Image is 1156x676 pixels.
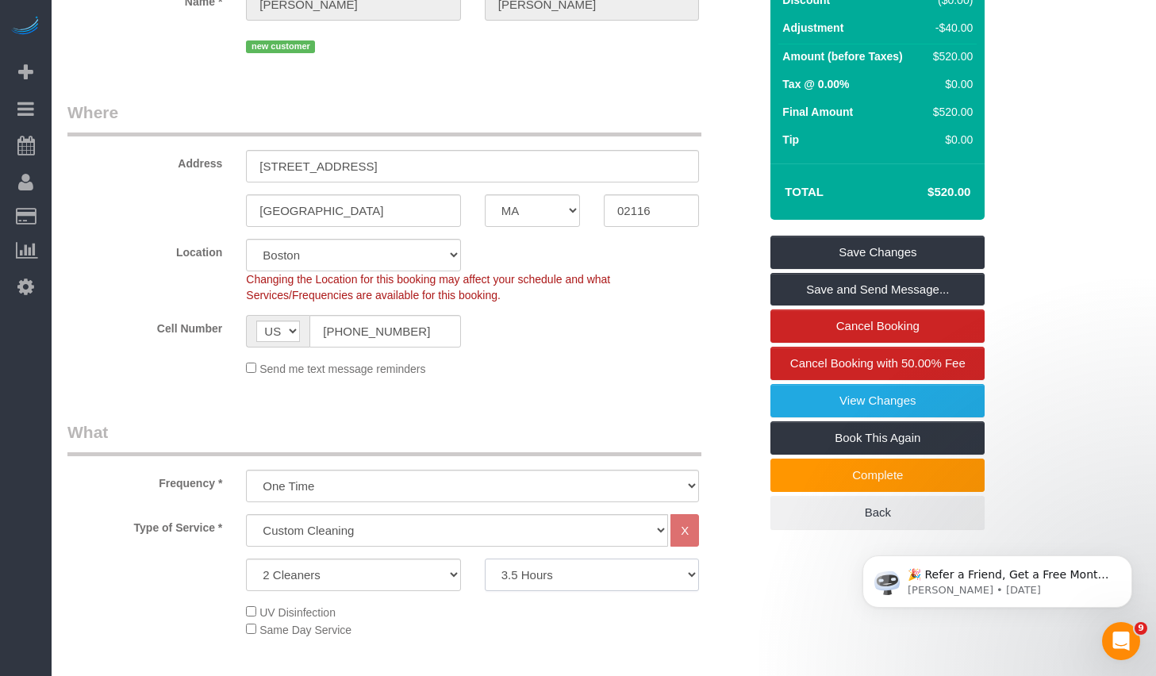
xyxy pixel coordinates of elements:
label: Adjustment [782,20,843,36]
a: Book This Again [770,421,985,455]
input: Cell Number [309,315,460,348]
span: new customer [246,40,315,53]
label: Cell Number [56,315,234,336]
span: Same Day Service [259,624,351,636]
a: Complete [770,459,985,492]
input: City [246,194,460,227]
span: Cancel Booking with 50.00% Fee [790,356,966,370]
label: Location [56,239,234,260]
img: Automaid Logo [10,16,41,38]
a: Back [770,496,985,529]
span: 9 [1135,622,1147,635]
iframe: Intercom live chat [1102,622,1140,660]
div: $0.00 [927,76,973,92]
label: Type of Service * [56,514,234,536]
a: Save Changes [770,236,985,269]
iframe: Intercom notifications message [839,522,1156,633]
label: Final Amount [782,104,853,120]
label: Address [56,150,234,171]
input: Zip Code [604,194,699,227]
div: -$40.00 [927,20,973,36]
div: $520.00 [927,48,973,64]
a: Cancel Booking with 50.00% Fee [770,347,985,380]
span: Send me text message reminders [259,363,425,375]
h4: $520.00 [880,186,970,199]
legend: What [67,421,701,456]
label: Tax @ 0.00% [782,76,849,92]
label: Amount (before Taxes) [782,48,902,64]
span: UV Disinfection [259,606,336,619]
div: $520.00 [927,104,973,120]
a: Save and Send Message... [770,273,985,306]
a: Cancel Booking [770,309,985,343]
legend: Where [67,101,701,136]
span: Changing the Location for this booking may affect your schedule and what Services/Frequencies are... [246,273,610,302]
label: Frequency * [56,470,234,491]
strong: Total [785,185,824,198]
label: Tip [782,132,799,148]
a: View Changes [770,384,985,417]
div: $0.00 [927,132,973,148]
